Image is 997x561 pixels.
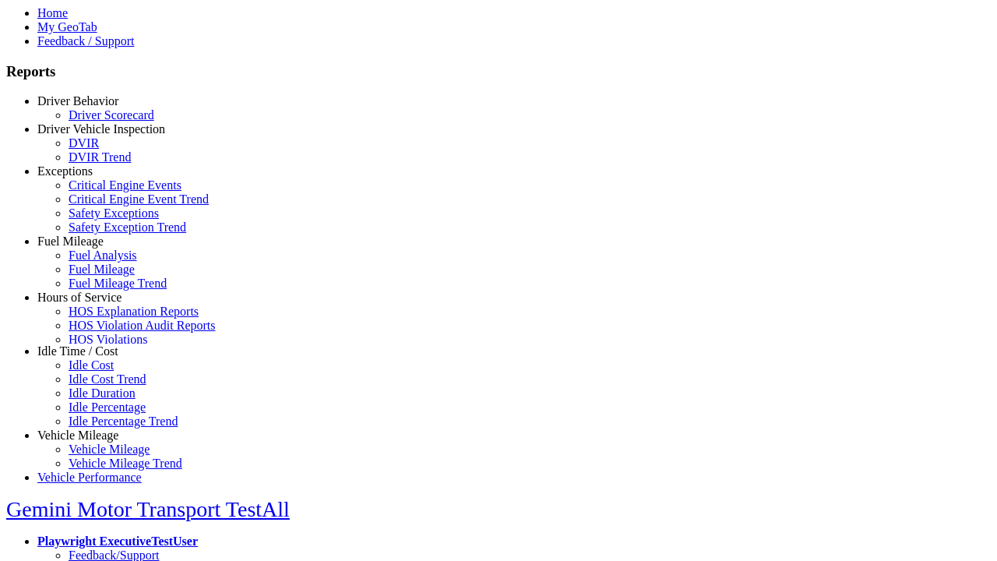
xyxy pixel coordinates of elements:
[69,178,181,192] a: Critical Engine Events
[37,20,97,34] a: My GeoTab
[69,136,99,150] a: DVIR
[69,457,182,470] a: Vehicle Mileage Trend
[37,471,142,484] a: Vehicle Performance
[69,319,216,332] a: HOS Violation Audit Reports
[69,305,199,318] a: HOS Explanation Reports
[6,497,290,521] a: Gemini Motor Transport TestAll
[6,63,991,80] h3: Reports
[69,400,146,414] a: Idle Percentage
[69,263,135,276] a: Fuel Mileage
[69,150,131,164] a: DVIR Trend
[37,94,118,108] a: Driver Behavior
[37,291,122,304] a: Hours of Service
[69,108,154,122] a: Driver Scorecard
[69,443,150,456] a: Vehicle Mileage
[37,429,118,442] a: Vehicle Mileage
[37,122,165,136] a: Driver Vehicle Inspection
[69,206,159,220] a: Safety Exceptions
[69,249,137,262] a: Fuel Analysis
[37,164,93,178] a: Exceptions
[37,6,68,19] a: Home
[69,372,146,386] a: Idle Cost Trend
[69,415,178,428] a: Idle Percentage Trend
[37,344,118,358] a: Idle Time / Cost
[69,333,147,346] a: HOS Violations
[69,221,186,234] a: Safety Exception Trend
[37,235,104,248] a: Fuel Mileage
[37,535,198,548] a: Playwright ExecutiveTestUser
[69,386,136,400] a: Idle Duration
[69,192,209,206] a: Critical Engine Event Trend
[69,358,114,372] a: Idle Cost
[37,34,134,48] a: Feedback / Support
[69,277,167,290] a: Fuel Mileage Trend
